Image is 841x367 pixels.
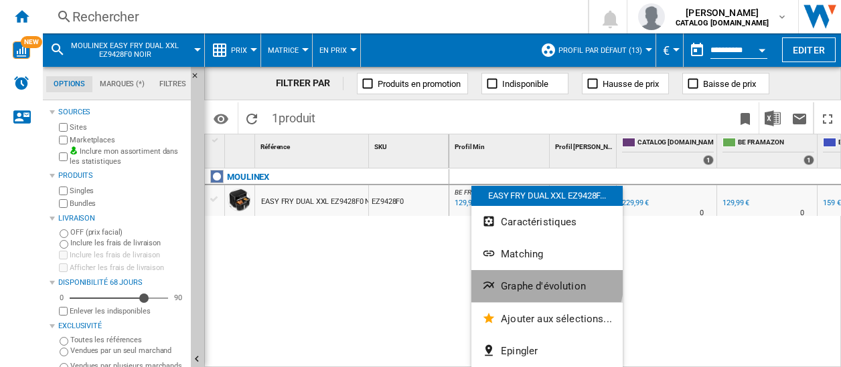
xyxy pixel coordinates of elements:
[501,313,612,325] span: Ajouter aux sélections...
[471,186,623,206] div: EASY FRY DUAL XXL EZ9428F...
[471,335,623,367] button: Epingler...
[501,345,538,357] span: Epingler
[501,280,586,292] span: Graphe d'évolution
[471,238,623,270] button: Matching
[471,206,623,238] button: Caractéristiques
[471,270,623,302] button: Graphe d'évolution
[501,248,543,260] span: Matching
[471,303,623,335] button: Ajouter aux sélections...
[501,216,577,228] span: Caractéristiques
